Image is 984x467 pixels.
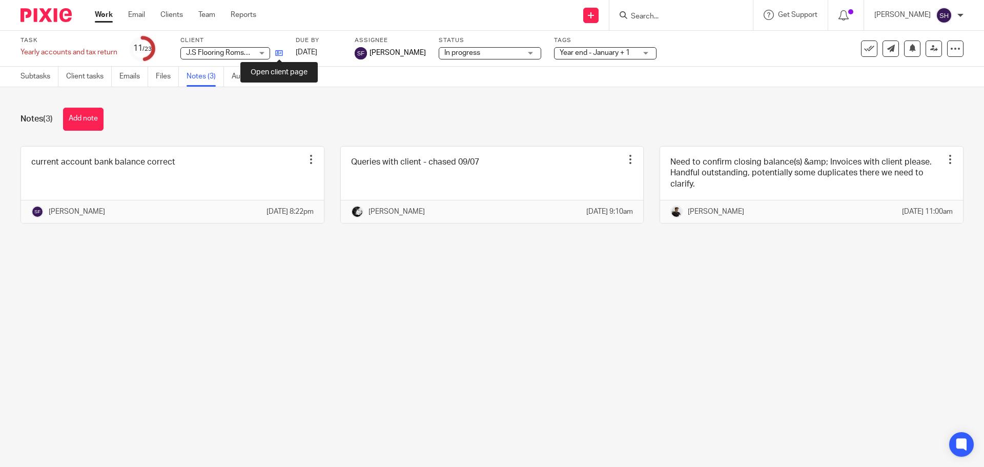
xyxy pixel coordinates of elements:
img: IMG_7968222222sasasa.jpg [670,206,683,218]
img: svg%3E [936,7,952,24]
span: [PERSON_NAME] [370,48,426,58]
img: Pixie [20,8,72,22]
span: J.S Flooring Romsey Limited [186,49,277,56]
a: Emails [119,67,148,87]
a: Subtasks [20,67,58,87]
a: Files [156,67,179,87]
span: Year end - January + 1 [560,49,630,56]
span: Get Support [778,11,817,18]
button: Add note [63,108,104,131]
a: Work [95,10,113,20]
label: Tags [554,36,657,45]
a: Clients [160,10,183,20]
a: Email [128,10,145,20]
p: [DATE] 11:00am [902,207,953,217]
label: Assignee [355,36,426,45]
img: svg%3E [355,47,367,59]
p: [PERSON_NAME] [688,207,744,217]
p: [PERSON_NAME] [49,207,105,217]
label: Client [180,36,283,45]
a: Client tasks [66,67,112,87]
a: Audit logs [232,67,271,87]
span: In progress [444,49,480,56]
span: (3) [43,115,53,123]
label: Status [439,36,541,45]
span: [DATE] [296,49,317,56]
a: Notes (3) [187,67,224,87]
label: Due by [296,36,342,45]
small: /23 [142,46,152,52]
p: [PERSON_NAME] [368,207,425,217]
label: Task [20,36,117,45]
a: Reports [231,10,256,20]
div: Yearly accounts and tax return [20,47,117,57]
p: [DATE] 8:22pm [266,207,314,217]
h1: Notes [20,114,53,125]
a: Team [198,10,215,20]
img: Screenshot_20210707-064720_Facebook.jpg [351,206,363,218]
p: [PERSON_NAME] [874,10,931,20]
div: 11 [133,43,152,54]
img: svg%3E [31,206,44,218]
input: Search [630,12,722,22]
p: [DATE] 9:10am [586,207,633,217]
